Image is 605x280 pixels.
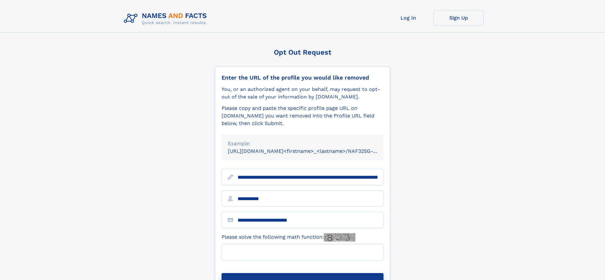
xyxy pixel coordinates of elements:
[383,10,433,26] a: Log In
[228,140,377,147] div: Example:
[215,48,390,56] div: Opt Out Request
[433,10,484,26] a: Sign Up
[222,86,383,101] div: You, or an authorized agent on your behalf, may request to opt-out of the sale of your informatio...
[222,104,383,127] div: Please copy and paste the specific profile page URL on [DOMAIN_NAME] you want removed into the Pr...
[222,74,383,81] div: Enter the URL of the profile you would like removed
[228,148,395,154] small: [URL][DOMAIN_NAME]<firstname>_<lastname>/NAF325G-xxxxxxxx
[222,233,355,241] label: Please solve the following math function:
[121,10,212,27] img: Logo Names and Facts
